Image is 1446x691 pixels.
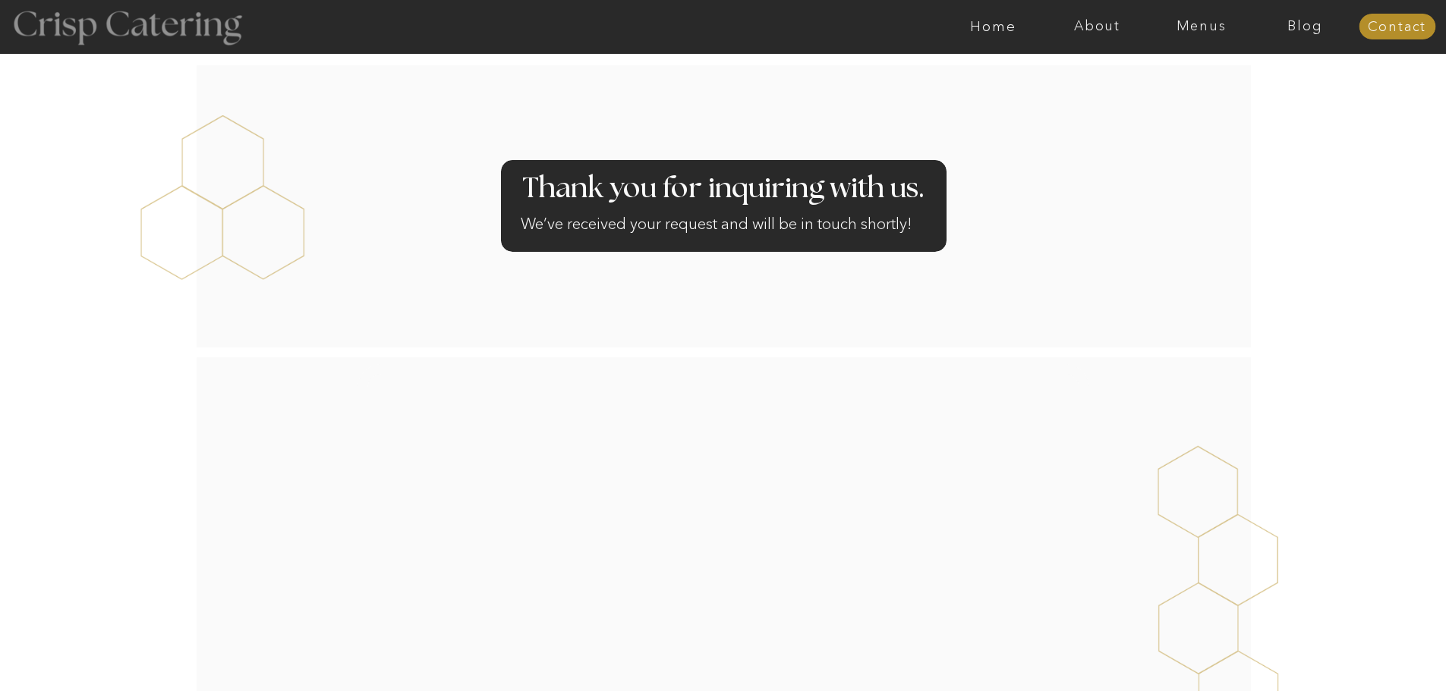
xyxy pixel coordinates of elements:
[1359,20,1435,35] a: Contact
[941,19,1045,34] a: Home
[1253,19,1357,34] a: Blog
[521,212,926,242] h2: We’ve received your request and will be in touch shortly!
[1045,19,1149,34] a: About
[520,174,927,204] h2: Thank you for inquiring with us.
[1149,19,1253,34] a: Menus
